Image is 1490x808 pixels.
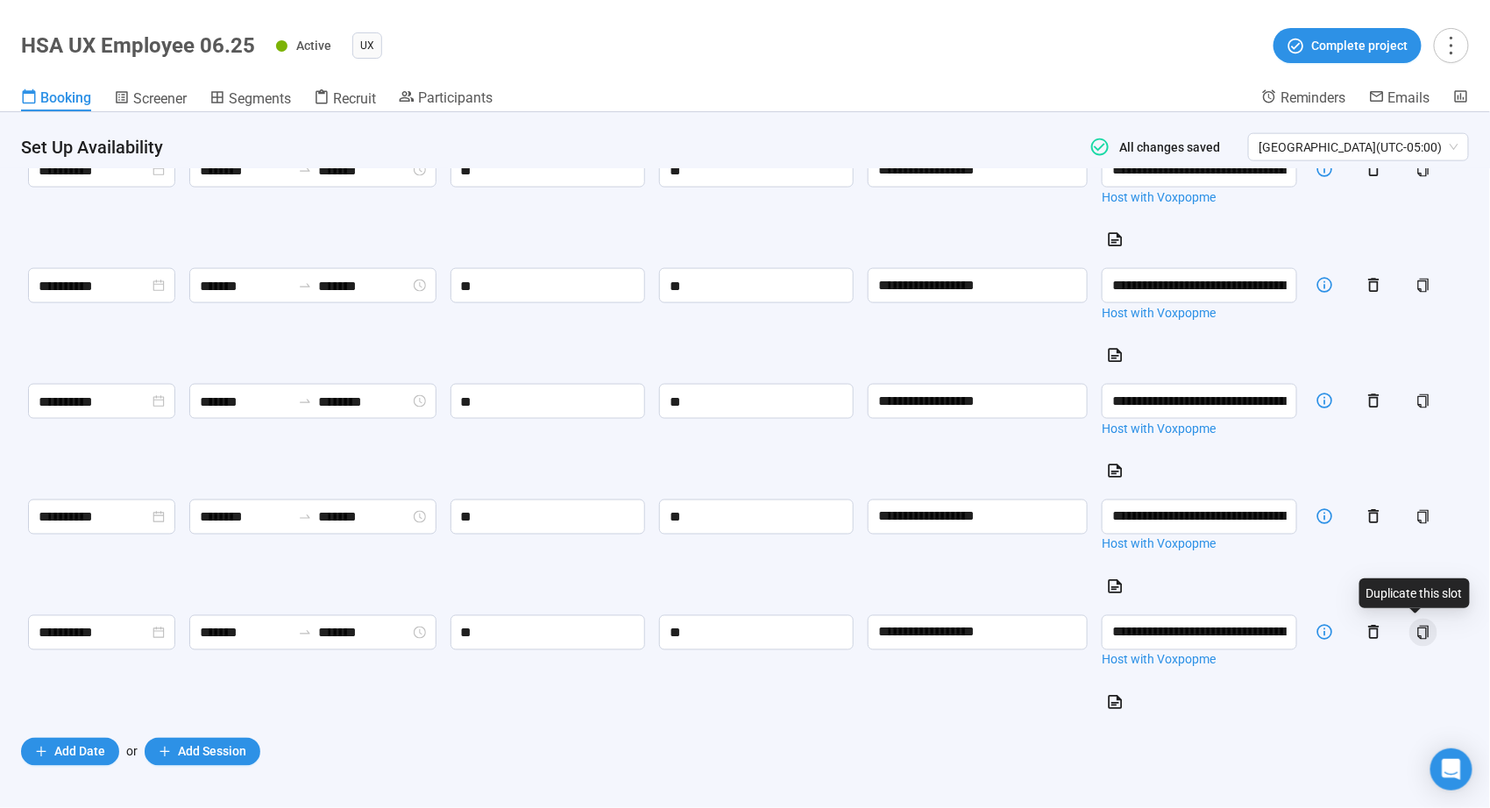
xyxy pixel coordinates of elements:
span: copy [1416,510,1430,524]
a: Host with Voxpopme [1102,535,1296,554]
button: Complete project [1274,28,1422,63]
span: Booking [40,89,91,106]
a: Host with Voxpopme [1102,303,1296,322]
button: copy [1409,503,1437,531]
span: Emails [1388,89,1430,106]
span: copy [1416,279,1430,293]
span: swap-right [298,279,312,293]
button: plusAdd Date [21,738,119,766]
a: Emails [1369,89,1430,110]
span: to [298,279,312,293]
span: Complete project [1312,36,1408,55]
span: Reminders [1281,89,1346,106]
div: or [21,738,1469,766]
button: more [1434,28,1469,63]
span: swap-right [298,626,312,640]
span: copy [1416,626,1430,640]
span: to [298,510,312,524]
h1: HSA UX Employee 06.25 [21,33,255,58]
a: Booking [21,89,91,111]
button: copy [1409,272,1437,300]
span: [GEOGRAPHIC_DATA] ( UTC-05:00 ) [1259,134,1458,160]
span: swap-right [298,510,312,524]
span: Screener [133,90,187,107]
span: UX [360,37,374,54]
a: Host with Voxpopme [1102,188,1296,207]
span: swap-right [298,394,312,408]
span: Recruit [333,90,376,107]
button: plusAdd Session [145,738,260,766]
span: plus [159,746,171,758]
span: to [298,163,312,177]
span: Participants [418,89,493,106]
button: copy [1409,387,1437,415]
div: Duplicate this slot [1359,578,1470,608]
button: copy [1409,156,1437,184]
a: Segments [209,89,291,111]
div: Open Intercom Messenger [1430,748,1472,790]
span: Add Date [54,742,105,762]
a: Screener [114,89,187,111]
span: Active [296,39,331,53]
span: more [1439,33,1463,57]
a: Host with Voxpopme [1102,650,1296,670]
button: copy [1409,619,1437,647]
span: Segments [229,90,291,107]
a: Recruit [314,89,376,111]
span: copy [1416,394,1430,408]
span: Add Session [178,742,246,762]
span: to [298,394,312,408]
span: swap-right [298,163,312,177]
a: Host with Voxpopme [1102,419,1296,438]
span: to [298,626,312,640]
span: All changes saved [1110,140,1220,154]
a: Reminders [1261,89,1346,110]
h4: Set Up Availability [21,135,1065,159]
span: copy [1416,163,1430,177]
a: Participants [399,89,493,110]
span: plus [35,746,47,758]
